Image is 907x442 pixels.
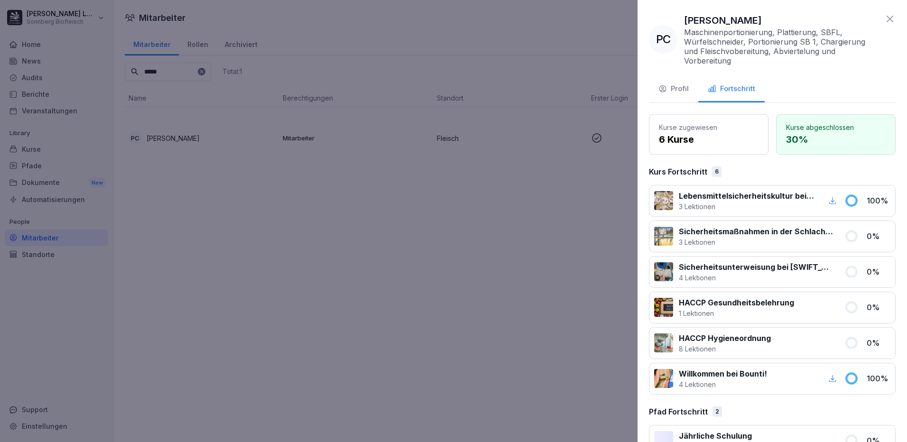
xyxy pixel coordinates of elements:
[867,230,890,242] p: 0 %
[679,237,833,247] p: 3 Lektionen
[867,195,890,206] p: 100 %
[684,28,879,65] p: Maschinenportionierung, Plattierung, SBFL, Würfelschneider, Portionierung SB 1, Chargierung und F...
[649,406,708,417] p: Pfad Fortschritt
[786,132,886,147] p: 30 %
[679,261,833,273] p: Sicherheitsunterweisung bei [SWIFT_CODE]
[708,83,755,94] div: Fortschritt
[712,166,722,177] div: 6
[867,373,890,384] p: 100 %
[679,226,833,237] p: Sicherheitsmaßnahmen in der Schlachtung und Zerlegung
[698,77,765,102] button: Fortschritt
[679,344,771,354] p: 8 Lektionen
[679,368,767,379] p: Willkommen bei Bounti!
[684,13,762,28] p: [PERSON_NAME]
[786,122,886,132] p: Kurse abgeschlossen
[713,406,722,417] div: 2
[679,308,794,318] p: 1 Lektionen
[679,273,833,283] p: 4 Lektionen
[867,302,890,313] p: 0 %
[679,430,752,442] p: Jährliche Schulung
[867,337,890,349] p: 0 %
[658,83,689,94] div: Profil
[679,190,815,202] p: Lebensmittelsicherheitskultur bei [GEOGRAPHIC_DATA]
[649,166,707,177] p: Kurs Fortschritt
[679,202,815,212] p: 3 Lektionen
[867,266,890,277] p: 0 %
[659,132,759,147] p: 6 Kurse
[679,332,771,344] p: HACCP Hygieneordnung
[649,77,698,102] button: Profil
[659,122,759,132] p: Kurse zugewiesen
[679,297,794,308] p: HACCP Gesundheitsbelehrung
[649,25,677,54] div: PC
[679,379,767,389] p: 4 Lektionen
